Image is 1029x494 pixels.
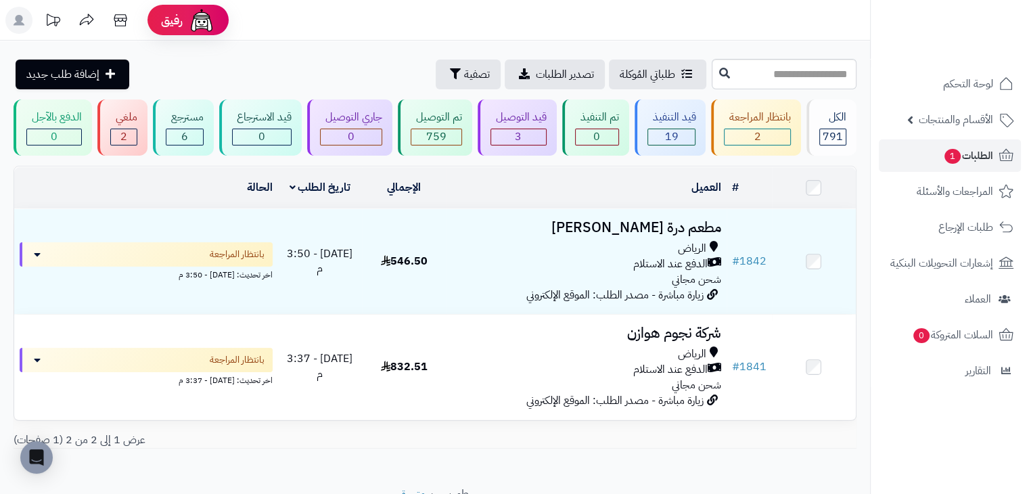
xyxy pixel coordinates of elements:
[633,362,708,378] span: الدفع عند الاستلام
[691,179,721,196] a: العميل
[664,129,678,145] span: 19
[381,359,428,375] span: 832.51
[944,148,961,164] span: 1
[912,325,993,344] span: السلات المتروكة
[724,110,791,125] div: بانتظار المراجعة
[150,99,216,156] a: مسترجع 6
[672,377,721,393] span: شحن مجاني
[11,99,95,156] a: الدفع بالآجل 0
[166,129,203,145] div: 6
[26,66,99,83] span: إضافة طلب جديد
[879,68,1021,100] a: لوحة التحكم
[732,359,767,375] a: #1841
[732,253,739,269] span: #
[819,110,846,125] div: الكل
[526,392,704,409] span: زيارة مباشرة - مصدر الطلب: الموقع الإلكتروني
[879,319,1021,351] a: السلات المتروكة0
[320,110,382,125] div: جاري التوصيل
[287,246,352,277] span: [DATE] - 3:50 م
[426,129,447,145] span: 759
[609,60,706,89] a: طلباتي المُوكلة
[451,220,721,235] h3: مطعم درة [PERSON_NAME]
[188,7,215,34] img: ai-face.png
[890,254,993,273] span: إشعارات التحويلات البنكية
[965,290,991,309] span: العملاء
[576,129,618,145] div: 0
[111,129,137,145] div: 2
[411,110,462,125] div: تم التوصيل
[27,129,81,145] div: 0
[321,129,382,145] div: 0
[879,247,1021,279] a: إشعارات التحويلات البنكية
[304,99,395,156] a: جاري التوصيل 0
[648,129,695,145] div: 19
[913,328,930,343] span: 0
[943,74,993,93] span: لوحة التحكم
[732,179,739,196] a: #
[678,346,706,362] span: الرياض
[166,110,204,125] div: مسترجع
[732,359,739,375] span: #
[36,7,70,37] a: تحديثات المنصة
[258,129,265,145] span: 0
[216,99,305,156] a: قيد الاسترجاع 0
[879,211,1021,244] a: طلبات الإرجاع
[575,110,619,125] div: تم التنفيذ
[387,179,421,196] a: الإجمالي
[110,110,137,125] div: ملغي
[879,283,1021,315] a: العملاء
[464,66,490,83] span: تصفية
[232,110,292,125] div: قيد الاسترجاع
[26,110,82,125] div: الدفع بالآجل
[515,129,522,145] span: 3
[965,361,991,380] span: التقارير
[672,271,721,288] span: شحن مجاني
[20,441,53,474] div: Open Intercom Messenger
[879,139,1021,172] a: الطلبات1
[647,110,696,125] div: قيد التنفيذ
[210,248,265,261] span: بانتظار المراجعة
[526,287,704,303] span: زيارة مباشرة - مصدر الطلب: الموقع الإلكتروني
[917,182,993,201] span: المراجعات والأسئلة
[804,99,859,156] a: الكل791
[754,129,761,145] span: 2
[381,253,428,269] span: 546.50
[725,129,790,145] div: 2
[95,99,150,156] a: ملغي 2
[3,432,435,448] div: عرض 1 إلى 2 من 2 (1 صفحات)
[210,353,265,367] span: بانتظار المراجعة
[678,241,706,256] span: الرياض
[593,129,600,145] span: 0
[943,146,993,165] span: الطلبات
[632,99,709,156] a: قيد التنفيذ 19
[708,99,804,156] a: بانتظار المراجعة 2
[287,351,352,382] span: [DATE] - 3:37 م
[120,129,127,145] span: 2
[411,129,461,145] div: 759
[233,129,292,145] div: 0
[451,325,721,341] h3: شركة نجوم هوازن
[620,66,675,83] span: طلباتي المُوكلة
[161,12,183,28] span: رفيق
[879,355,1021,387] a: التقارير
[475,99,559,156] a: قيد التوصيل 3
[290,179,351,196] a: تاريخ الطلب
[20,267,273,281] div: اخر تحديث: [DATE] - 3:50 م
[490,110,547,125] div: قيد التوصيل
[181,129,188,145] span: 6
[937,24,1016,52] img: logo-2.png
[938,218,993,237] span: طلبات الإرجاع
[879,175,1021,208] a: المراجعات والأسئلة
[536,66,594,83] span: تصدير الطلبات
[436,60,501,89] button: تصفية
[20,372,273,386] div: اخر تحديث: [DATE] - 3:37 م
[823,129,843,145] span: 791
[395,99,475,156] a: تم التوصيل 759
[505,60,605,89] a: تصدير الطلبات
[491,129,546,145] div: 3
[247,179,273,196] a: الحالة
[16,60,129,89] a: إضافة طلب جديد
[51,129,58,145] span: 0
[348,129,355,145] span: 0
[559,99,632,156] a: تم التنفيذ 0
